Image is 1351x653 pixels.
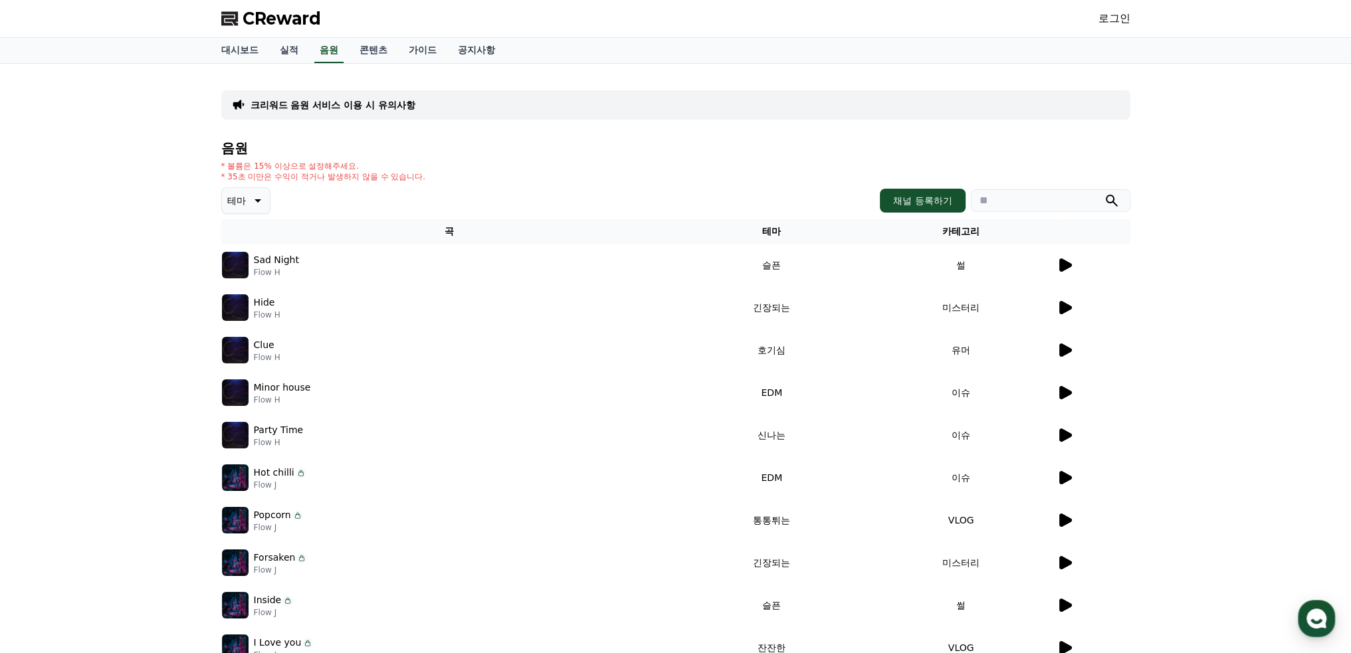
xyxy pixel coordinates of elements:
td: 썰 [867,584,1056,626]
th: 곡 [221,219,677,244]
p: * 35초 미만은 수익이 적거나 발생하지 않을 수 있습니다. [221,171,426,182]
p: Flow H [254,267,299,278]
p: Minor house [254,381,311,395]
p: Popcorn [254,508,291,522]
img: music [222,549,249,576]
p: Flow J [254,607,294,618]
a: 공지사항 [447,38,506,63]
td: 썰 [867,244,1056,286]
a: 대시보드 [211,38,269,63]
button: 테마 [221,187,270,214]
td: 슬픈 [677,584,867,626]
a: 가이드 [398,38,447,63]
td: 슬픈 [677,244,867,286]
p: Clue [254,338,274,352]
td: 이슈 [867,456,1056,499]
img: music [222,252,249,278]
img: music [222,592,249,618]
td: 긴장되는 [677,541,867,584]
a: 음원 [314,38,344,63]
h4: 음원 [221,141,1130,155]
th: 카테고리 [867,219,1056,244]
p: Forsaken [254,551,296,565]
img: music [222,464,249,491]
img: music [222,379,249,406]
td: 긴장되는 [677,286,867,329]
span: 대화 [122,442,138,452]
p: Hot chilli [254,466,294,480]
a: 콘텐츠 [349,38,398,63]
p: 테마 [227,191,246,210]
img: music [222,294,249,321]
td: 신나는 [677,414,867,456]
button: 채널 등록하기 [880,189,965,213]
span: 설정 [205,441,221,452]
a: 대화 [88,421,171,454]
p: Inside [254,593,282,607]
p: * 볼륨은 15% 이상으로 설정해주세요. [221,161,426,171]
p: Party Time [254,423,304,437]
p: Flow H [254,352,280,363]
a: CReward [221,8,321,29]
p: Flow H [254,395,311,405]
span: CReward [243,8,321,29]
a: 홈 [4,421,88,454]
p: Flow J [254,565,308,575]
td: EDM [677,456,867,499]
td: 이슈 [867,414,1056,456]
td: EDM [677,371,867,414]
a: 설정 [171,421,255,454]
p: I Love you [254,636,302,650]
p: Hide [254,296,275,310]
p: Flow H [254,310,280,320]
td: 미스터리 [867,541,1056,584]
td: 통통튀는 [677,499,867,541]
span: 홈 [42,441,50,452]
img: music [222,507,249,533]
a: 실적 [269,38,309,63]
p: Flow H [254,437,304,448]
p: Flow J [254,480,306,490]
td: VLOG [867,499,1056,541]
a: 로그인 [1098,11,1130,27]
td: 호기심 [677,329,867,371]
td: 유머 [867,329,1056,371]
th: 테마 [677,219,867,244]
td: 이슈 [867,371,1056,414]
a: 크리워드 음원 서비스 이용 시 유의사항 [251,98,415,112]
p: Sad Night [254,253,299,267]
p: Flow J [254,522,303,533]
td: 미스터리 [867,286,1056,329]
img: music [222,337,249,363]
img: music [222,422,249,448]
